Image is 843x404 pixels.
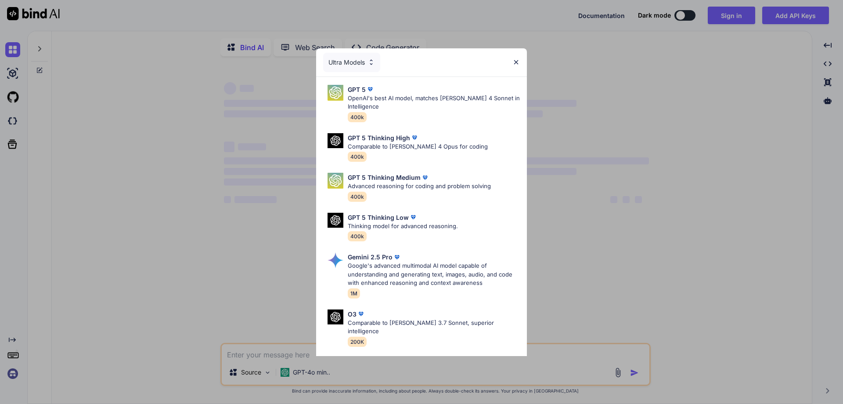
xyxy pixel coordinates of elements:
[366,85,375,94] img: premium
[348,309,357,319] p: O3
[348,213,409,222] p: GPT 5 Thinking Low
[348,182,491,191] p: Advanced reasoning for coding and problem solving
[410,133,419,142] img: premium
[393,253,401,262] img: premium
[348,192,367,202] span: 400k
[421,173,429,182] img: premium
[348,222,458,231] p: Thinking model for advanced reasoning.
[348,133,410,142] p: GPT 5 Thinking High
[348,262,520,288] p: Google's advanced multimodal AI model capable of understanding and generating text, images, audio...
[328,85,343,101] img: Pick Models
[328,309,343,325] img: Pick Models
[328,252,343,268] img: Pick Models
[348,337,367,347] span: 200K
[348,142,488,151] p: Comparable to [PERSON_NAME] 4 Opus for coding
[323,53,380,72] div: Ultra Models
[328,173,343,189] img: Pick Models
[367,58,375,66] img: Pick Models
[357,309,365,318] img: premium
[328,213,343,228] img: Pick Models
[348,85,366,94] p: GPT 5
[348,152,367,162] span: 400k
[348,231,367,241] span: 400k
[328,133,343,149] img: Pick Models
[348,94,520,111] p: OpenAI's best AI model, matches [PERSON_NAME] 4 Sonnet in Intelligence
[348,173,421,182] p: GPT 5 Thinking Medium
[409,213,418,222] img: premium
[348,288,360,298] span: 1M
[348,252,393,262] p: Gemini 2.5 Pro
[512,58,520,66] img: close
[348,319,520,336] p: Comparable to [PERSON_NAME] 3.7 Sonnet, superior intelligence
[348,112,367,122] span: 400k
